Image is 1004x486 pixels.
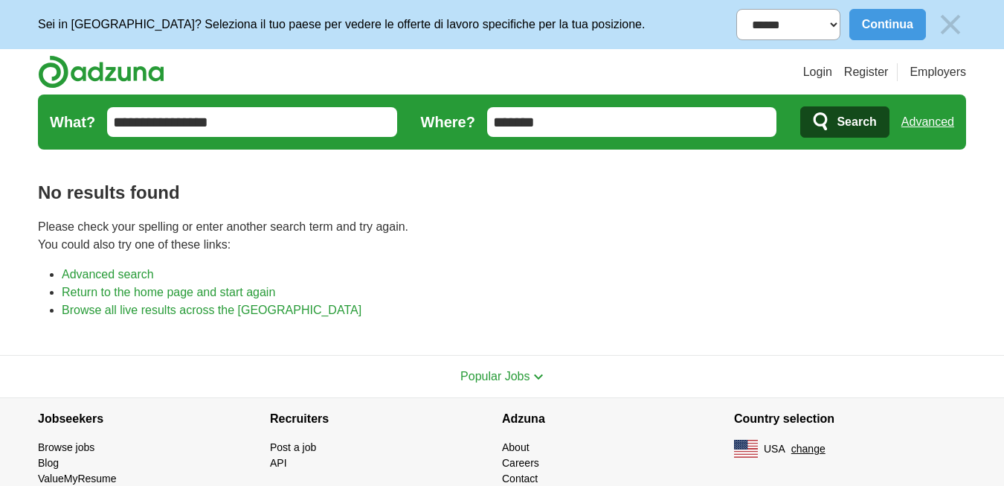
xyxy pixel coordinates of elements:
img: icon_close_no_bg.svg [935,9,966,40]
a: Employers [910,63,966,81]
h1: No results found [38,179,966,206]
a: Contact [502,473,538,485]
h4: Country selection [734,398,966,440]
a: Browse jobs [38,441,94,453]
a: ValueMyResume [38,473,117,485]
p: Please check your spelling or enter another search term and try again. You could also try one of ... [38,218,966,254]
button: Continua [849,9,926,40]
a: API [270,457,287,469]
img: Adzuna logo [38,55,164,89]
button: change [791,441,826,457]
label: What? [50,111,95,133]
span: USA [764,441,785,457]
p: Sei in [GEOGRAPHIC_DATA]? Seleziona il tuo paese per vedere le offerte di lavoro specifiche per l... [38,16,645,33]
span: Search [837,107,876,137]
a: Register [844,63,889,81]
img: US flag [734,440,758,458]
button: Search [800,106,889,138]
a: Advanced search [62,268,154,281]
label: Where? [421,111,475,133]
span: Popular Jobs [460,370,530,383]
a: Return to the home page and start again [62,286,275,298]
a: Careers [502,457,539,469]
a: Advanced [901,107,954,137]
a: Post a job [270,441,316,453]
a: About [502,441,530,453]
img: toggle icon [533,374,544,380]
a: Login [803,63,832,81]
a: Blog [38,457,59,469]
a: Browse all live results across the [GEOGRAPHIC_DATA] [62,304,361,316]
